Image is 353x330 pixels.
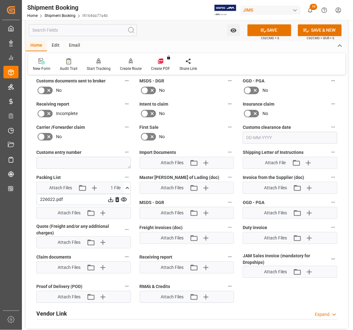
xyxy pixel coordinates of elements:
span: No [159,111,165,117]
span: Import Documents [140,149,176,156]
span: Attach Files [264,269,287,275]
span: Attach Files [58,294,80,301]
span: Attach Files [161,185,184,191]
button: show 10 new notifications [303,3,317,17]
span: No [56,134,62,140]
button: OGD - PGA [329,77,337,85]
span: Attach Files [264,185,287,191]
a: Home [27,13,38,18]
span: Attach Files [161,235,184,242]
button: Quote (Freight and/or any additional charges) [123,226,131,234]
button: Receiving report [123,100,131,108]
span: Duty invoice [243,225,267,231]
span: Ctrl/CMD + S [261,36,279,41]
button: OGD - PGA [329,198,337,207]
button: SAVE [247,24,291,36]
button: Intent to claim [226,100,234,108]
span: Customs clearance date [243,124,291,131]
span: Proof of Delivery (POD) [36,284,82,290]
button: Claim documents [123,253,131,261]
span: Packing List [36,175,61,181]
span: Attach Files [161,294,184,301]
span: OGD - PGA [243,200,264,206]
button: JIMS [241,4,303,16]
span: OGD - PGA [243,78,264,85]
span: Receiving report [140,254,173,261]
div: 226022.pdf [40,196,127,203]
button: MSDS - DGR [226,77,234,85]
div: Email [64,41,85,51]
span: Intent to claim [140,101,169,108]
span: No [56,87,62,94]
button: Invoice from the Supplier (doc) [329,173,337,181]
input: DD-MM-YYYY [243,132,337,144]
div: Shipment Booking [27,3,108,12]
button: SAVE & NEW [298,24,342,36]
div: Create Route [120,66,142,72]
span: No [159,87,165,94]
button: Carrier /Forwarder claim [123,123,131,131]
span: Freight invoices (doc) [140,225,183,231]
span: No [262,111,268,117]
button: Packing List [123,173,131,181]
span: First Sale [140,124,159,131]
button: Customs clearance date [329,123,337,131]
span: MSDS - DGR [140,78,164,85]
input: Search Fields [29,24,137,36]
button: Customs documents sent to broker [123,77,131,85]
span: Customs entry number [36,149,81,156]
button: Customs entry number [123,148,131,156]
span: JAM Sales invoice (mandatory for Dropships) [243,253,329,266]
span: Attach Files [58,210,80,217]
button: Receiving report [226,253,234,261]
span: Attach Files [58,239,80,246]
span: Shipping Letter of Instructions [243,149,304,156]
span: Invoice from the Supplier (doc) [243,175,304,181]
span: Attach Files [264,210,287,217]
div: New Form [33,66,50,72]
span: Preferential tariff [36,200,71,206]
button: MSDS - DGR [226,198,234,207]
span: Claim documents [36,254,71,261]
button: JAM Sales invoice (mandatory for Dropships) [329,255,337,263]
span: Incomplete [56,111,78,117]
button: Import Documents [226,148,234,156]
span: Attach File [265,160,286,166]
div: Audit Trail [60,66,77,72]
div: Share Link [179,66,197,72]
span: MSDS - DGR [140,200,164,206]
div: Expand [315,312,330,318]
span: Attach Files [161,265,184,271]
button: open menu [227,24,240,36]
button: Help Center [317,3,331,17]
div: JIMS [241,6,301,15]
button: Duty invoice [329,223,337,232]
div: Edit [47,41,64,51]
span: Attach Files [58,265,80,271]
span: No [159,134,165,140]
h2: Vendor Link [36,310,67,318]
button: RMA's & Credits [226,282,234,291]
span: No [262,87,268,94]
span: Carrier /Forwarder claim [36,124,85,131]
button: First Sale [226,123,234,131]
span: Attach Files [161,210,184,217]
button: Insurance claim [329,100,337,108]
span: RMA's & Credits [140,284,170,290]
img: Exertis%20JAM%20-%20Email%20Logo.jpg_1722504956.jpg [215,5,236,16]
span: Receiving report [36,101,69,108]
span: Attach Files [49,185,72,191]
a: Shipment Booking [44,13,75,18]
span: 10 [310,4,317,10]
span: 1 File [111,185,121,191]
span: Ctrl/CMD + Shift + S [307,36,334,41]
span: Quote (Freight and/or any additional charges) [36,223,123,237]
div: Start Tracking [87,66,111,72]
span: Master [PERSON_NAME] of Lading (doc) [140,175,220,181]
span: Customs documents sent to broker [36,78,106,85]
span: Attach Files [161,160,184,166]
button: Proof of Delivery (POD) [123,282,131,291]
div: Home [26,41,47,51]
span: Insurance claim [243,101,274,108]
span: Attach Files [264,235,287,242]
